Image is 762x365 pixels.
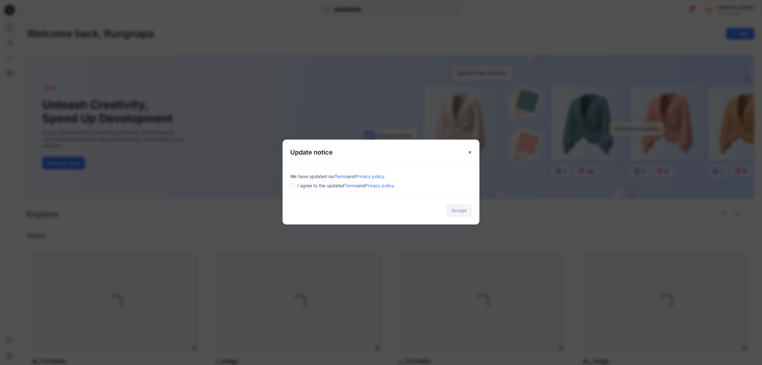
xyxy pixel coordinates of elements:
[464,147,476,158] button: Close
[290,173,472,180] div: We have updated our .
[297,182,394,189] span: I agree to the updated
[357,183,365,188] span: and
[283,140,340,165] h5: Update notice
[347,174,355,179] span: and
[355,174,384,179] a: Privacy policy
[335,174,347,179] a: Terms
[344,183,357,188] a: Terms
[365,183,394,188] a: Privacy policy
